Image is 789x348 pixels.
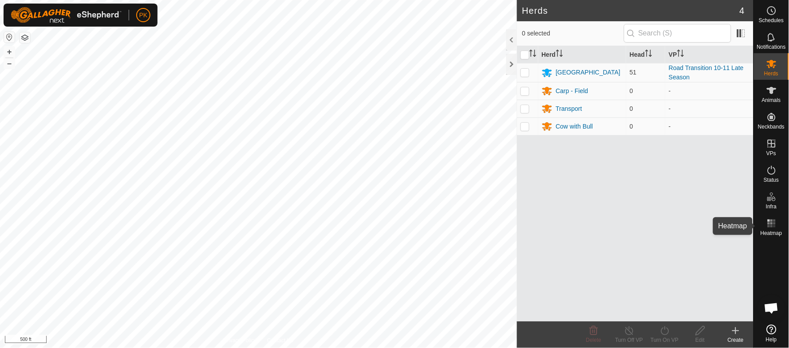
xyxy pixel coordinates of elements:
span: Herds [764,71,778,76]
td: - [665,117,753,135]
span: Delete [586,337,602,343]
span: Help [766,337,777,342]
p-sorticon: Activate to sort [529,51,537,58]
h2: Herds [522,5,740,16]
a: Privacy Policy [223,336,256,344]
div: Turn On VP [647,336,682,344]
a: Road Transition 10-11 Late Season [669,64,744,81]
button: Map Layers [20,32,30,43]
span: Infra [766,204,777,209]
div: Cow with Bull [556,122,593,131]
button: – [4,58,15,69]
input: Search (S) [624,24,731,43]
th: VP [665,46,753,63]
img: Gallagher Logo [11,7,122,23]
span: VPs [766,151,776,156]
a: Contact Us [267,336,293,344]
p-sorticon: Activate to sort [677,51,684,58]
span: PK [139,11,148,20]
span: 51 [630,69,637,76]
span: Heatmap [761,231,782,236]
span: Status [764,177,779,183]
p-sorticon: Activate to sort [556,51,563,58]
span: 0 selected [522,29,624,38]
th: Herd [538,46,627,63]
a: Help [754,321,789,346]
span: Schedules [759,18,784,23]
button: Reset Map [4,32,15,43]
div: Turn Off VP [611,336,647,344]
span: Notifications [757,44,786,50]
div: Carp - Field [556,86,588,96]
th: Head [626,46,665,63]
div: Edit [682,336,718,344]
div: Create [718,336,753,344]
span: 0 [630,87,633,94]
span: Animals [762,98,781,103]
td: - [665,82,753,100]
p-sorticon: Activate to sort [645,51,652,58]
div: [GEOGRAPHIC_DATA] [556,68,621,77]
button: + [4,47,15,57]
span: 0 [630,123,633,130]
div: Transport [556,104,582,113]
span: 4 [740,4,745,17]
span: 0 [630,105,633,112]
span: Neckbands [758,124,785,129]
td: - [665,100,753,117]
div: Open chat [758,295,785,321]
